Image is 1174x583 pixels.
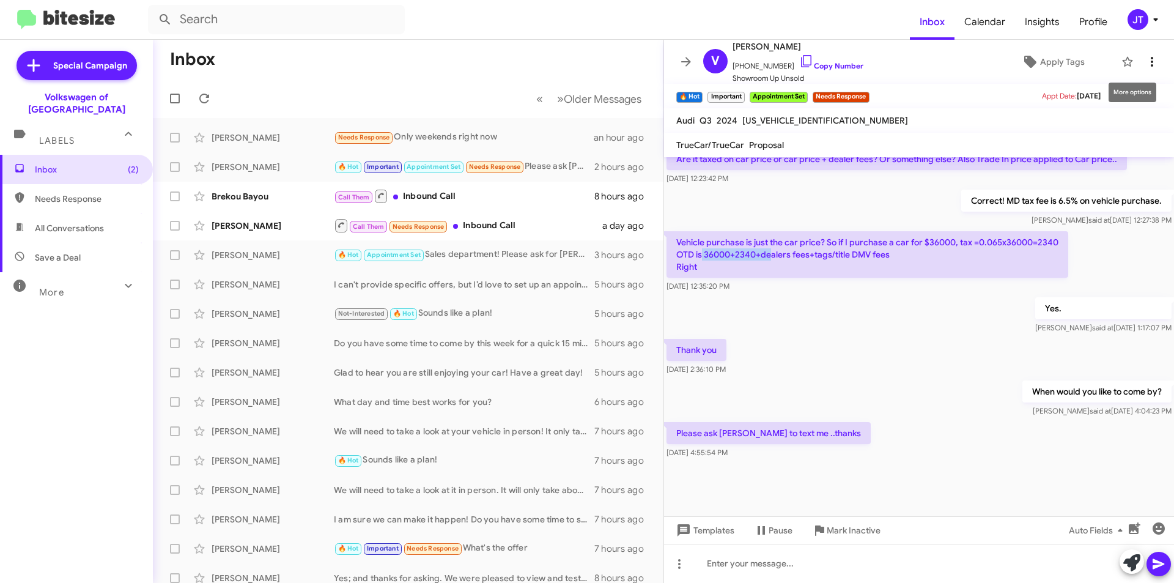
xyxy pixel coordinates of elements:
div: What's the offer [334,541,594,555]
span: Audi [676,115,695,126]
div: [PERSON_NAME] [212,278,334,291]
span: Apply Tags [1040,51,1085,73]
span: [DATE] [1077,91,1101,100]
span: Important [367,544,399,552]
div: [PERSON_NAME] [212,513,334,525]
div: I am sure we can make it happen! Do you have some time to swing by [DATE] to go over options? [334,513,594,525]
span: Needs Response [35,193,139,205]
span: All Conversations [35,222,104,234]
button: Pause [744,519,802,541]
span: [DATE] 2:36:10 PM [666,365,726,374]
div: Do you have some time to come by this week for a quick 15 minute appraisal? [334,337,594,349]
span: 2024 [717,115,737,126]
span: 🔥 Hot [338,456,359,464]
span: » [557,91,564,106]
button: JT [1117,9,1161,30]
div: [PERSON_NAME] [212,308,334,320]
div: [PERSON_NAME] [212,249,334,261]
div: 5 hours ago [594,278,654,291]
span: said at [1092,323,1113,332]
div: [PERSON_NAME] [212,543,334,555]
p: Thank you [666,339,726,361]
div: We will need to take a look at your vehicle in person! It only takes 15 minutes MAX. Once we eval... [334,425,594,437]
span: 🔥 Hot [338,163,359,171]
span: [PERSON_NAME] [DATE] 1:17:07 PM [1035,323,1172,332]
div: Only weekends right now [334,130,594,144]
span: TrueCar/TrueCar [676,139,744,150]
span: Templates [674,519,734,541]
span: Mark Inactive [827,519,880,541]
span: Needs Response [393,223,445,231]
div: Inbound Call [334,218,602,233]
div: [PERSON_NAME] [212,396,334,408]
div: What day and time best works for you? [334,396,594,408]
div: Glad to hear you are still enjoying your car! Have a great day! [334,366,594,379]
div: 5 hours ago [594,308,654,320]
div: We will need to take a look at it in person. It will only take about 15 minutes! Do you have some... [334,484,594,496]
div: [PERSON_NAME] [212,455,334,467]
span: [DATE] 4:55:54 PM [666,448,728,457]
span: said at [1090,406,1111,415]
button: Auto Fields [1059,519,1137,541]
span: Inbox [35,163,139,176]
div: 7 hours ago [594,455,654,467]
span: Needs Response [338,133,390,141]
span: [PERSON_NAME] [733,39,863,54]
div: 6 hours ago [594,396,654,408]
a: Special Campaign [17,51,137,80]
span: Proposal [749,139,784,150]
a: Copy Number [799,61,863,70]
span: Important [367,163,399,171]
span: Not-Interested [338,310,385,317]
p: Please ask [PERSON_NAME] to text me ..thanks [666,422,871,444]
div: 7 hours ago [594,425,654,437]
button: Templates [664,519,744,541]
span: Auto Fields [1069,519,1128,541]
span: Appointment Set [367,251,421,259]
span: Appointment Set [407,163,460,171]
span: Needs Response [469,163,521,171]
span: Showroom Up Unsold [733,72,863,84]
small: Appointment Set [750,92,808,103]
span: [PERSON_NAME] [DATE] 12:27:38 PM [1032,215,1172,225]
a: Inbox [910,4,954,40]
div: [PERSON_NAME] [212,132,334,144]
div: [PERSON_NAME] [212,425,334,437]
div: 2 hours ago [594,161,654,173]
button: Mark Inactive [802,519,890,541]
div: Brekou Bayou [212,190,334,202]
span: 🔥 Hot [338,544,359,552]
span: 🔥 Hot [393,310,414,317]
div: 8 hours ago [594,190,654,202]
span: « [536,91,543,106]
span: Call Them [338,193,370,201]
span: [PHONE_NUMBER] [733,54,863,72]
span: Appt Date: [1042,91,1077,100]
small: Needs Response [813,92,869,103]
button: Previous [529,86,550,111]
h1: Inbox [170,50,215,69]
div: [PERSON_NAME] [212,366,334,379]
span: Older Messages [564,92,641,106]
span: [DATE] 12:23:42 PM [666,174,728,183]
a: Calendar [954,4,1015,40]
input: Search [148,5,405,34]
div: 5 hours ago [594,337,654,349]
span: Save a Deal [35,251,81,264]
small: Important [707,92,744,103]
div: an hour ago [594,132,654,144]
div: More options [1109,83,1156,102]
a: Insights [1015,4,1069,40]
span: Special Campaign [53,59,127,72]
div: Sounds like a plan! [334,453,594,467]
div: I can't provide specific offers, but I’d love to set up an appointment to evaluate your Atlas. Wh... [334,278,594,291]
p: When would you like to come by? [1022,381,1172,403]
div: 7 hours ago [594,513,654,525]
span: V [711,51,720,71]
div: [PERSON_NAME] [212,161,334,173]
span: [US_VEHICLE_IDENTIFICATION_NUMBER] [742,115,908,126]
div: [PERSON_NAME] [212,484,334,496]
p: Vehicle purchase is just the car price? So if I purchase a car for $36000, tax =0.065x36000=2340 ... [666,231,1068,278]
